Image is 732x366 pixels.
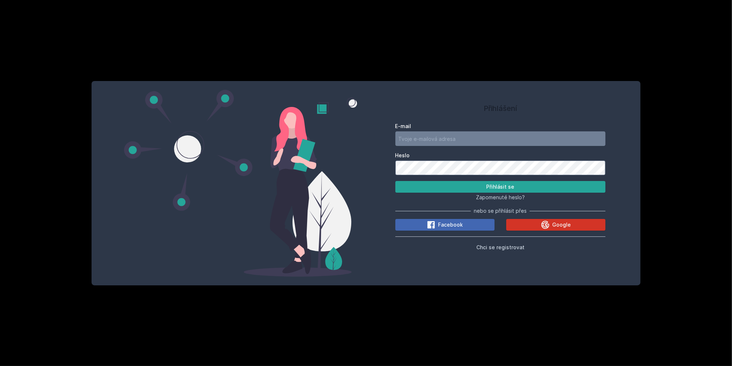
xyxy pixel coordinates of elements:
[395,123,606,130] label: E-mail
[506,219,605,231] button: Google
[395,181,606,193] button: Přihlásit se
[395,131,606,146] input: Tvoje e-mailová adresa
[395,103,606,114] h1: Přihlášení
[476,243,524,251] button: Chci se registrovat
[476,244,524,250] span: Chci se registrovat
[474,207,527,215] span: nebo se přihlásit přes
[395,152,606,159] label: Heslo
[552,221,571,228] span: Google
[395,219,495,231] button: Facebook
[438,221,463,228] span: Facebook
[476,194,525,200] span: Zapomenuté heslo?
